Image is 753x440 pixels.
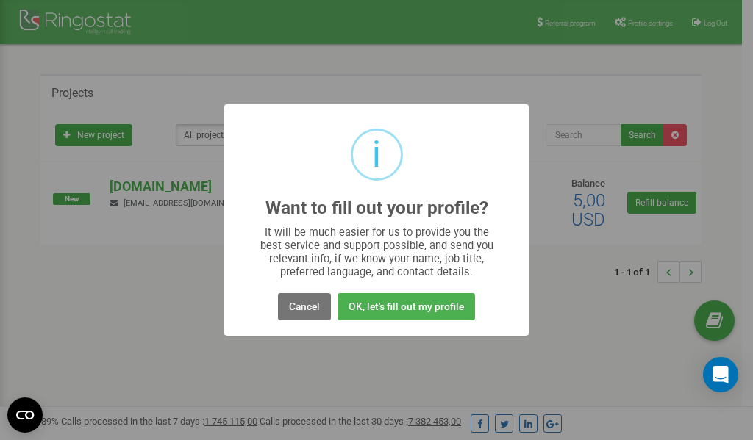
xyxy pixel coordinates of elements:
div: Open Intercom Messenger [703,357,738,392]
button: Open CMP widget [7,397,43,433]
button: OK, let's fill out my profile [338,293,475,320]
div: i [372,131,381,178]
div: It will be much easier for us to provide you the best service and support possible, and send you ... [253,226,501,278]
h2: Want to fill out your profile? [265,198,488,218]
button: Cancel [278,293,331,320]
